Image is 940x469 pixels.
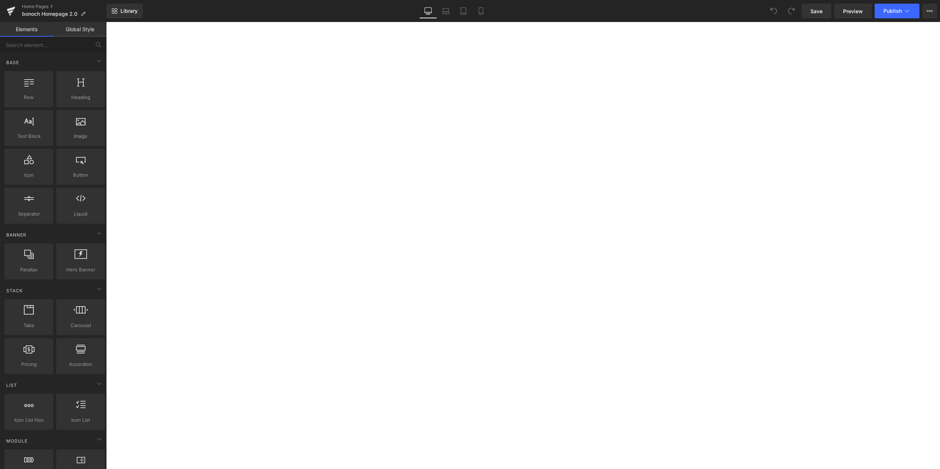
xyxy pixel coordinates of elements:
span: Image [58,132,103,140]
span: Preview [843,7,863,15]
button: Redo [784,4,799,18]
span: Separator [7,210,51,218]
span: Base [6,59,20,66]
span: Library [120,8,138,14]
span: Button [58,171,103,179]
span: Hero Banner [58,266,103,274]
span: Publish [883,8,902,14]
span: Row [7,94,51,101]
span: Pricing [7,360,51,368]
a: Mobile [472,4,490,18]
span: Module [6,437,28,444]
a: Desktop [419,4,437,18]
a: Home Pages [22,4,106,10]
span: Save [810,7,822,15]
span: Icon List Hoz [7,416,51,424]
span: Accordion [58,360,103,368]
span: Icon [7,171,51,179]
a: Tablet [455,4,472,18]
span: Icon List [58,416,103,424]
span: Heading [58,94,103,101]
a: Preview [834,4,872,18]
a: New Library [106,4,143,18]
span: Carousel [58,322,103,329]
a: Laptop [437,4,455,18]
span: bonoch Homepage 2.0 [22,11,77,17]
span: Liquid [58,210,103,218]
button: Publish [875,4,919,18]
button: Undo [766,4,781,18]
a: Global Style [53,22,106,37]
span: Parallax [7,266,51,274]
span: Text Block [7,132,51,140]
span: Stack [6,287,23,294]
button: More [922,4,937,18]
span: Banner [6,231,27,238]
span: Tabs [7,322,51,329]
span: List [6,382,18,389]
